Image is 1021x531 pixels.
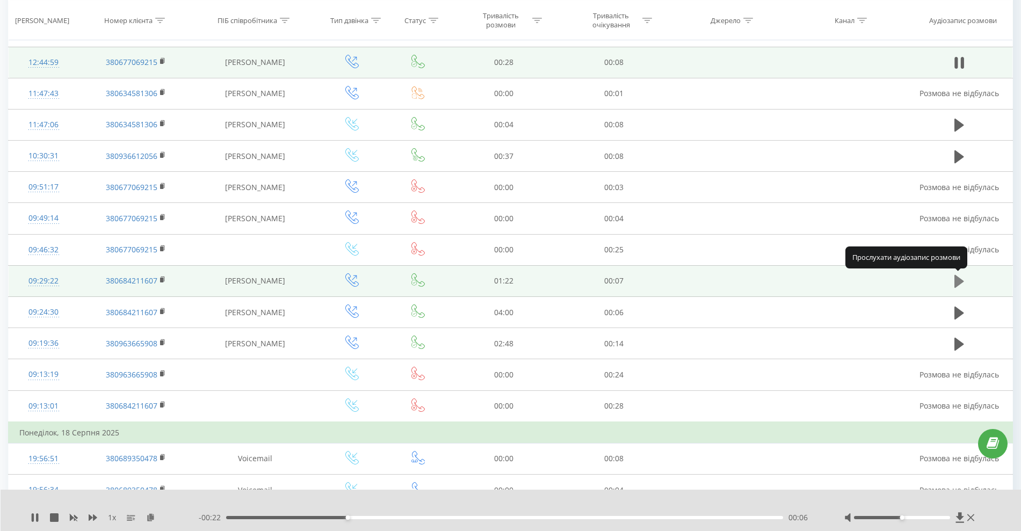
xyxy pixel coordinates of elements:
td: 02:48 [448,328,559,359]
span: 00:06 [788,512,808,523]
td: 00:37 [448,141,559,172]
a: 380684211607 [106,401,157,411]
div: 19:56:51 [19,448,68,469]
div: Тривалість розмови [472,11,530,30]
td: 00:07 [559,265,669,296]
a: 380689350478 [106,485,157,495]
div: Accessibility label [345,515,350,520]
div: 09:29:22 [19,271,68,292]
div: Тип дзвінка [330,16,368,25]
span: Розмова не відбулась [919,213,999,223]
td: 00:28 [559,390,669,422]
div: 09:13:19 [19,364,68,385]
td: Voicemail [193,443,317,474]
div: Канал [835,16,855,25]
div: 09:13:01 [19,396,68,417]
div: Тривалість очікування [582,11,640,30]
td: 00:04 [559,475,669,506]
div: Статус [404,16,426,25]
td: [PERSON_NAME] [193,203,317,234]
td: 00:00 [448,234,559,265]
td: 00:00 [448,172,559,203]
td: 01:22 [448,265,559,296]
span: Розмова не відбулась [919,369,999,380]
td: 00:28 [448,47,559,78]
span: Розмова не відбулась [919,485,999,495]
div: 09:19:36 [19,333,68,354]
span: Розмова не відбулась [919,244,999,254]
div: 19:56:34 [19,479,68,500]
td: 00:00 [448,78,559,109]
td: 00:24 [559,359,669,390]
td: Понеділок, 18 Серпня 2025 [9,422,1013,443]
a: 380634581306 [106,88,157,98]
td: 00:01 [559,78,669,109]
td: [PERSON_NAME] [193,141,317,172]
a: 380634581306 [106,119,157,129]
td: 00:03 [559,172,669,203]
td: 00:06 [559,297,669,328]
td: [PERSON_NAME] [193,328,317,359]
div: 09:51:17 [19,177,68,198]
td: 00:00 [448,443,559,474]
td: 00:08 [559,141,669,172]
div: Accessibility label [900,515,904,520]
div: 09:46:32 [19,239,68,260]
div: Прослухати аудіозапис розмови [845,246,967,268]
div: Номер клієнта [104,16,153,25]
span: Розмова не відбулась [919,401,999,411]
td: 00:04 [559,203,669,234]
span: - 00:22 [199,512,226,523]
a: 380684211607 [106,275,157,286]
td: 00:08 [559,47,669,78]
td: [PERSON_NAME] [193,47,317,78]
span: Розмова не відбулась [919,182,999,192]
td: 00:00 [448,359,559,390]
td: 00:00 [448,390,559,422]
td: [PERSON_NAME] [193,265,317,296]
td: 00:08 [559,109,669,140]
a: 380677069215 [106,244,157,254]
td: 04:00 [448,297,559,328]
td: 00:00 [448,203,559,234]
span: Розмова не відбулась [919,453,999,463]
td: [PERSON_NAME] [193,172,317,203]
td: 00:08 [559,443,669,474]
div: Аудіозапис розмови [929,16,997,25]
a: 380677069215 [106,182,157,192]
td: 00:04 [448,109,559,140]
div: 12:44:59 [19,52,68,73]
td: [PERSON_NAME] [193,78,317,109]
td: 00:14 [559,328,669,359]
div: 10:30:31 [19,146,68,166]
a: 380963665908 [106,338,157,348]
a: 380963665908 [106,369,157,380]
a: 380677069215 [106,213,157,223]
a: 380677069215 [106,57,157,67]
div: ПІБ співробітника [218,16,277,25]
td: 00:00 [448,475,559,506]
td: [PERSON_NAME] [193,109,317,140]
div: 09:24:30 [19,302,68,323]
td: Voicemail [193,475,317,506]
div: [PERSON_NAME] [15,16,69,25]
div: 09:49:14 [19,208,68,229]
a: 380689350478 [106,453,157,463]
div: 11:47:06 [19,114,68,135]
td: 00:25 [559,234,669,265]
div: 11:47:43 [19,83,68,104]
a: 380936612056 [106,151,157,161]
span: Розмова не відбулась [919,88,999,98]
a: 380684211607 [106,307,157,317]
div: Джерело [711,16,741,25]
td: [PERSON_NAME] [193,297,317,328]
span: 1 x [108,512,116,523]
